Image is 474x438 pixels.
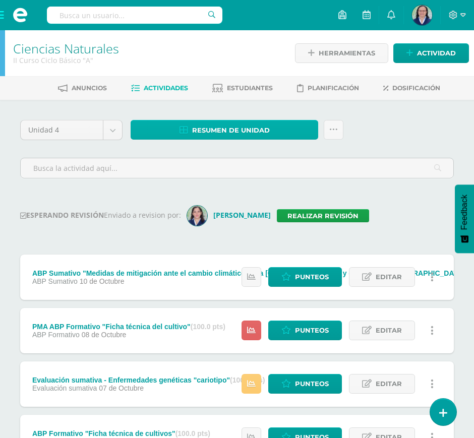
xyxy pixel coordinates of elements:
a: Punteos [268,321,342,340]
a: Dosificación [383,80,440,96]
a: Resumen de unidad [131,120,318,140]
span: Punteos [295,321,329,340]
a: Realizar revisión [277,209,369,222]
span: Planificación [308,84,359,92]
div: II Curso Ciclo Básico 'A' [13,55,282,65]
a: Estudiantes [212,80,273,96]
span: Herramientas [319,44,375,62]
span: Enviado a revision por: [104,210,181,220]
strong: (100.0 pts) [191,323,225,331]
a: Unidad 4 [21,120,122,140]
span: Evaluación sumativa [32,384,97,392]
span: Editar [376,374,402,393]
span: 07 de Octubre [99,384,144,392]
button: Feedback - Mostrar encuesta [455,184,474,253]
a: Actividades [131,80,188,96]
a: Punteos [268,267,342,287]
div: ABP Formativo "Ficha técnica de cultivos" [32,429,210,437]
a: Planificación [297,80,359,96]
strong: [PERSON_NAME] [213,210,271,220]
a: Anuncios [58,80,107,96]
span: Editar [376,321,402,340]
span: 08 de Octubre [82,331,127,339]
span: Anuncios [72,84,107,92]
span: Actividad [417,44,456,62]
span: Estudiantes [227,84,273,92]
strong: (100.0 pts) [175,429,210,437]
a: Actividad [393,43,469,63]
span: ABP Formativo [32,331,80,339]
span: Punteos [295,268,329,286]
span: ABP Sumativo [32,277,78,285]
div: PMA ABP Formativo "Ficha técnica del cultivo" [32,323,225,331]
span: Editar [376,268,402,286]
h1: Ciencias Naturales [13,41,282,55]
a: Herramientas [295,43,388,63]
span: Feedback [460,195,469,230]
span: 10 de Octubre [80,277,125,285]
strong: ESPERANDO REVISIÓN [20,210,104,220]
span: Dosificación [392,84,440,92]
img: b70cd412f2b01b862447bda25ceab0f5.png [412,5,432,25]
div: Evaluación sumativa - Enfermedades genéticas "cariotipo" [32,376,265,384]
input: Busca la actividad aquí... [21,158,453,178]
a: [PERSON_NAME] [187,210,277,220]
span: Actividades [144,84,188,92]
a: Punteos [268,374,342,394]
input: Busca un usuario... [47,7,222,24]
a: Ciencias Naturales [13,40,119,57]
span: Resumen de unidad [192,121,270,140]
img: ec3803f39b36cdb5931c16f0ed56d1bb.png [187,206,207,226]
span: Punteos [295,374,329,393]
span: Unidad 4 [28,120,95,140]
